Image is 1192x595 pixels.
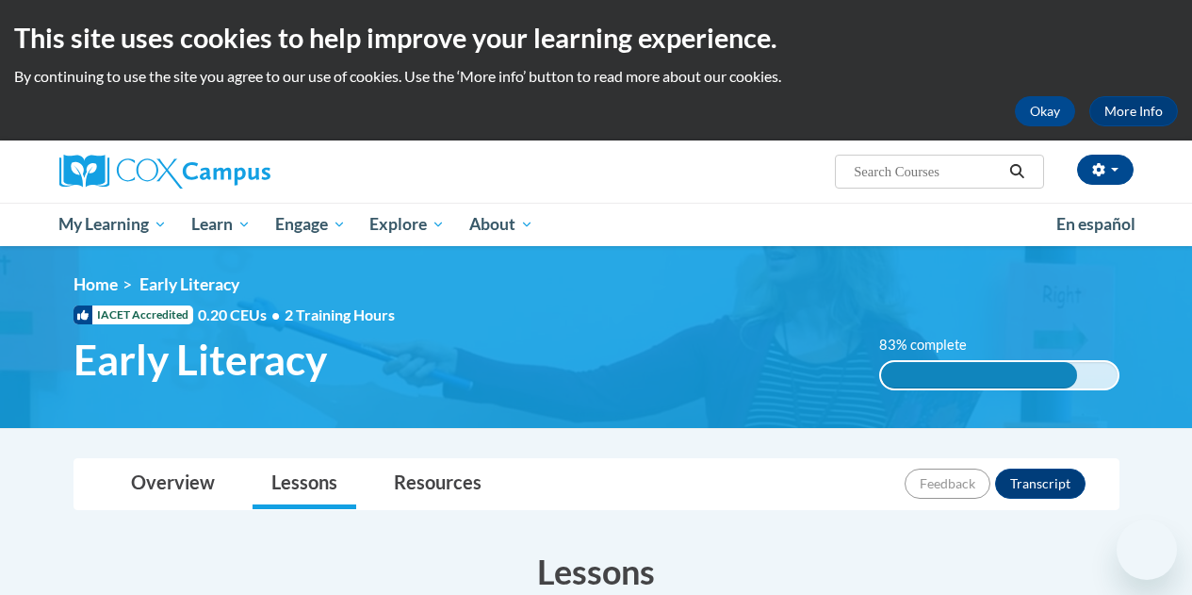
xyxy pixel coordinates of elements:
[457,203,546,246] a: About
[59,155,270,189] img: Cox Campus
[14,66,1178,87] p: By continuing to use the site you agree to our use of cookies. Use the ‘More info’ button to read...
[275,213,346,236] span: Engage
[369,213,445,236] span: Explore
[198,305,285,325] span: 0.20 CEUs
[1089,96,1178,126] a: More Info
[852,160,1003,183] input: Search Courses
[357,203,457,246] a: Explore
[263,203,358,246] a: Engage
[179,203,263,246] a: Learn
[253,459,356,509] a: Lessons
[879,335,988,355] label: 83% complete
[73,306,193,324] span: IACET Accredited
[59,155,399,189] a: Cox Campus
[112,459,234,509] a: Overview
[375,459,500,509] a: Resources
[1056,214,1135,234] span: En español
[469,213,533,236] span: About
[73,548,1119,595] h3: Lessons
[995,469,1086,499] button: Transcript
[191,213,251,236] span: Learn
[1015,96,1075,126] button: Okay
[285,306,395,323] span: 2 Training Hours
[881,362,1077,388] div: 83% complete
[1003,160,1031,183] button: Search
[271,306,280,323] span: •
[905,469,990,499] button: Feedback
[139,274,239,294] span: Early Literacy
[45,203,1148,246] div: Main menu
[1044,205,1148,244] a: En español
[14,19,1178,57] h2: This site uses cookies to help improve your learning experience.
[1077,155,1134,185] button: Account Settings
[1117,520,1177,580] iframe: Button to launch messaging window
[73,335,327,385] span: Early Literacy
[73,274,118,294] a: Home
[47,203,180,246] a: My Learning
[58,213,167,236] span: My Learning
